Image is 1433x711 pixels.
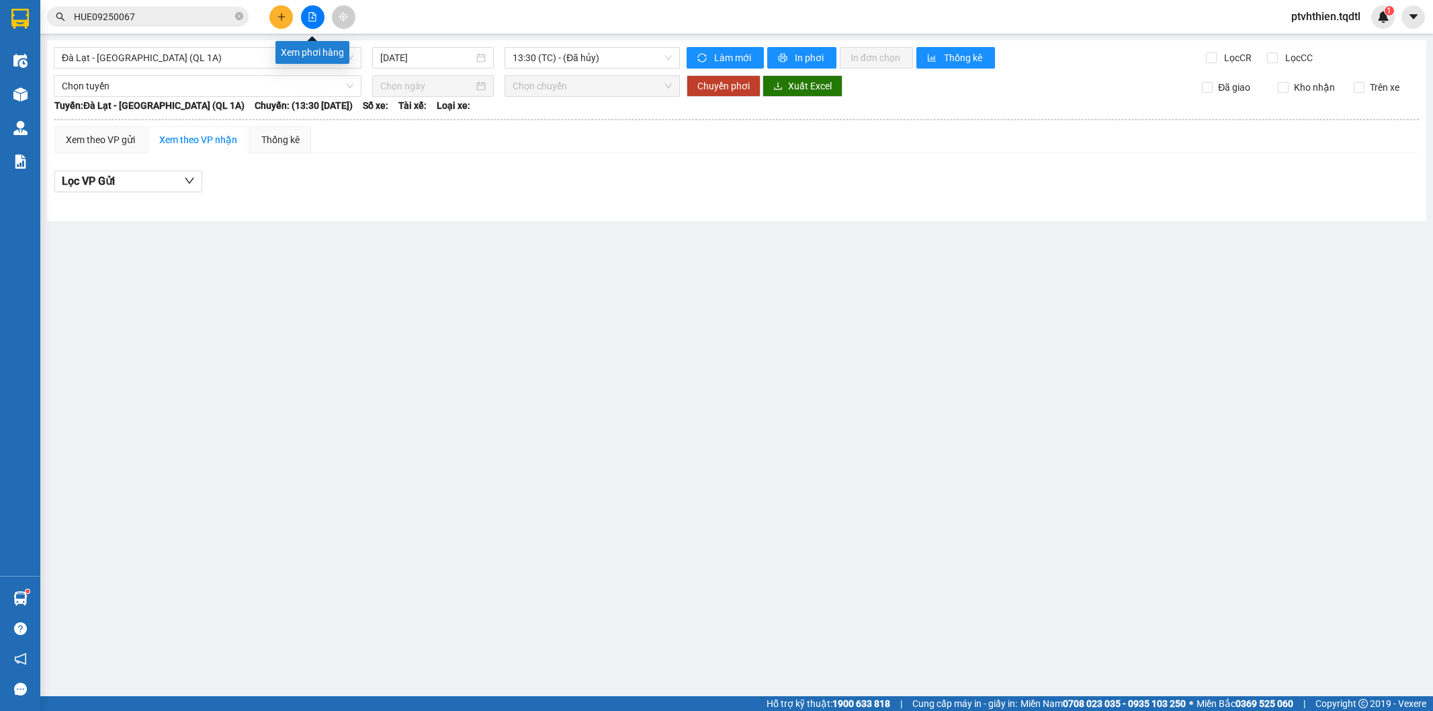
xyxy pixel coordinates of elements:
span: question-circle [14,622,27,635]
span: notification [14,653,27,665]
span: Thống kê [944,50,984,65]
button: bar-chartThống kê [916,47,995,69]
span: 13:30 (TC) - (Đã hủy) [513,48,671,68]
span: Miền Bắc [1197,696,1293,711]
span: Miền Nam [1021,696,1186,711]
span: Lọc VP Gửi [62,173,115,190]
span: Hỗ trợ kỹ thuật: [767,696,890,711]
sup: 1 [1385,6,1394,15]
span: printer [778,53,789,64]
span: copyright [1358,699,1368,708]
span: plus [277,12,286,22]
div: Thống kê [261,132,300,147]
img: warehouse-icon [13,54,28,68]
input: Tìm tên, số ĐT hoặc mã đơn [74,9,232,24]
span: close-circle [235,12,243,20]
span: In phơi [795,50,826,65]
b: Tuyến: Đà Lạt - [GEOGRAPHIC_DATA] (QL 1A) [54,100,245,111]
strong: 0369 525 060 [1235,698,1293,709]
button: downloadXuất Excel [763,75,842,97]
sup: 1 [26,589,30,593]
div: Xem theo VP nhận [159,132,237,147]
span: Chuyến: (13:30 [DATE]) [255,98,353,113]
span: Số xe: [363,98,388,113]
span: Đà Lạt - Sài Gòn (QL 1A) [62,48,353,68]
span: file-add [308,12,317,22]
input: Chọn ngày [380,79,474,93]
span: Chọn chuyến [513,76,671,96]
span: ⚪️ [1189,701,1193,706]
input: 14/09/2025 [380,50,474,65]
span: search [56,12,65,22]
span: Kho nhận [1289,80,1340,95]
span: Lọc CR [1219,50,1254,65]
button: printerIn phơi [767,47,836,69]
div: Xem theo VP gửi [66,132,135,147]
button: plus [269,5,293,29]
button: In đơn chọn [840,47,913,69]
span: ptvhthien.tqdtl [1280,8,1371,25]
span: sync [697,53,709,64]
span: 1 [1387,6,1391,15]
img: logo-vxr [11,9,29,29]
span: Chọn tuyến [62,76,353,96]
span: bar-chart [927,53,939,64]
strong: 1900 633 818 [832,698,890,709]
span: message [14,683,27,696]
span: aim [339,12,348,22]
img: warehouse-icon [13,87,28,101]
span: down [184,175,195,186]
div: Xem phơi hàng [275,41,349,64]
button: aim [332,5,355,29]
button: file-add [301,5,324,29]
button: Lọc VP Gửi [54,171,202,192]
span: Tài xế: [398,98,427,113]
img: icon-new-feature [1377,11,1389,23]
span: caret-down [1407,11,1420,23]
span: Làm mới [714,50,753,65]
span: close-circle [235,11,243,24]
span: Đã giao [1213,80,1256,95]
button: Chuyển phơi [687,75,761,97]
span: Trên xe [1364,80,1405,95]
img: solution-icon [13,155,28,169]
span: | [1303,696,1305,711]
button: caret-down [1401,5,1425,29]
strong: 0708 023 035 - 0935 103 250 [1063,698,1186,709]
img: warehouse-icon [13,121,28,135]
img: warehouse-icon [13,591,28,605]
span: Cung cấp máy in - giấy in: [912,696,1017,711]
span: | [900,696,902,711]
button: syncLàm mới [687,47,764,69]
span: Lọc CC [1280,50,1315,65]
span: Loại xe: [437,98,470,113]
